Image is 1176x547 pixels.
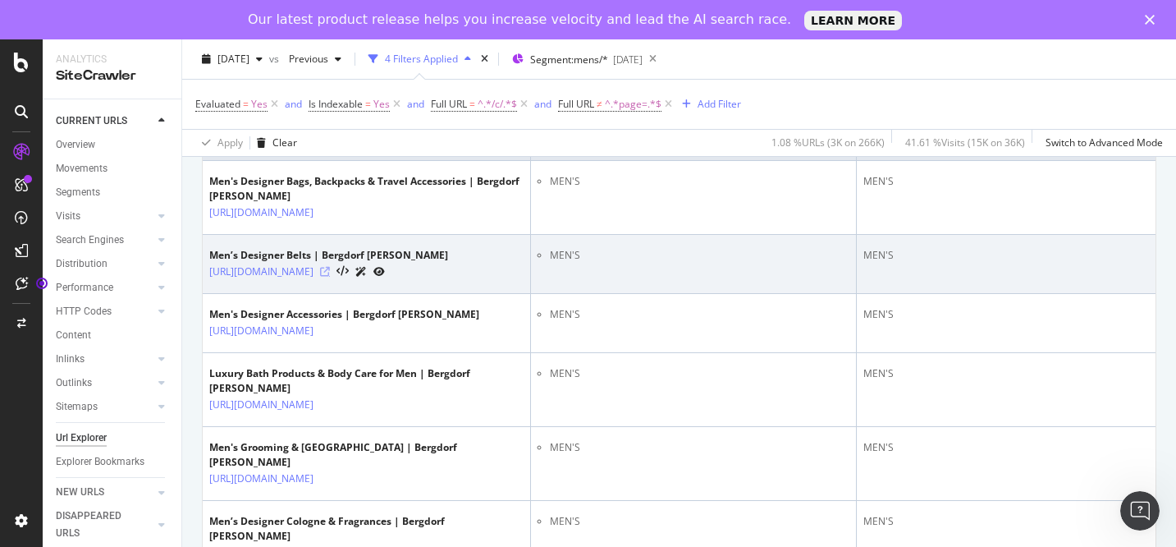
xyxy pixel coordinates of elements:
a: DISAPPEARED URLS [56,508,153,542]
iframe: Intercom live chat [1120,491,1160,531]
a: CURRENT URLS [56,113,153,130]
div: Men's Designer Accessories | Bergdorf [PERSON_NAME] [209,307,479,322]
a: LEARN MORE [804,11,902,30]
div: Add Filter [698,97,741,111]
div: Inlinks [56,351,85,368]
div: Our latest product release helps you increase velocity and lead the AI search race. [248,11,791,28]
div: Men’s Designer Cologne & Fragrances | Bergdorf [PERSON_NAME] [209,514,524,544]
div: Apply [217,136,243,149]
button: and [285,96,302,112]
div: Sitemaps [56,398,98,416]
button: Previous [282,46,348,72]
div: Content [56,327,91,344]
div: Visits [56,208,80,225]
div: HTTP Codes [56,303,112,320]
div: Clear [272,136,297,149]
div: Outlinks [56,375,92,392]
div: Overview [56,136,95,154]
div: Tooltip anchor [34,276,49,291]
div: Segments [56,184,100,201]
span: 2025 Aug. 3rd [217,52,249,66]
span: Yes [373,93,390,116]
a: Content [56,327,170,344]
div: MEN'S [863,307,1149,322]
div: Search Engines [56,232,124,249]
a: [URL][DOMAIN_NAME] [209,205,313,221]
div: Distribution [56,255,108,273]
span: Full URL [431,97,467,111]
div: and [534,97,551,111]
div: Men's Designer Bags, Backpacks & Travel Accessories | Bergdorf [PERSON_NAME] [209,174,524,204]
div: MEN'S [863,440,1149,455]
a: Segments [56,184,170,201]
div: Luxury Bath Products & Body Care for Men | Bergdorf [PERSON_NAME] [209,366,524,396]
div: 41.61 % Visits ( 15K on 36K ) [905,136,1025,149]
a: Search Engines [56,232,153,249]
div: Men's Grooming & [GEOGRAPHIC_DATA] | Bergdorf [PERSON_NAME] [209,440,524,470]
div: 4 Filters Applied [385,52,458,66]
a: Visit Online Page [320,267,330,277]
span: = [243,97,249,111]
div: Switch to Advanced Mode [1046,136,1163,149]
a: Movements [56,160,170,177]
button: and [534,96,551,112]
a: Distribution [56,255,153,273]
a: Performance [56,279,153,296]
div: Performance [56,279,113,296]
div: MEN'S [863,514,1149,529]
a: HTTP Codes [56,303,153,320]
button: 4 Filters Applied [362,46,478,72]
span: vs [269,52,282,66]
div: MEN'S [863,248,1149,263]
a: Visits [56,208,153,225]
div: Explorer Bookmarks [56,453,144,471]
a: Overview [56,136,170,154]
div: Men’s Designer Belts | Bergdorf [PERSON_NAME] [209,248,448,263]
div: MEN'S [863,366,1149,381]
a: [URL][DOMAIN_NAME] [209,323,313,339]
button: [DATE] [195,46,269,72]
div: Close [1145,15,1161,25]
button: and [407,96,424,112]
span: Yes [251,93,268,116]
a: [URL][DOMAIN_NAME] [209,471,313,487]
li: MEN'S [550,307,849,322]
div: times [478,51,492,67]
div: DISAPPEARED URLS [56,508,139,542]
span: Segment: mens/* [530,53,608,67]
a: AI Url Details [355,263,367,280]
li: MEN'S [550,514,849,529]
span: ^.*page=.*$ [605,93,661,116]
a: NEW URLS [56,484,153,501]
button: Apply [195,130,243,156]
div: Url Explorer [56,430,107,447]
div: NEW URLS [56,484,104,501]
div: 1.08 % URLs ( 3K on 266K ) [771,136,885,149]
span: Is Indexable [309,97,363,111]
span: Full URL [558,97,594,111]
a: URL Inspection [373,263,385,280]
a: [URL][DOMAIN_NAME] [209,264,313,280]
span: = [365,97,371,111]
a: Sitemaps [56,398,153,416]
a: [URL][DOMAIN_NAME] [209,397,313,413]
div: Movements [56,160,108,177]
a: Outlinks [56,375,153,392]
div: and [285,97,302,111]
span: ≠ [597,97,602,111]
span: = [469,97,475,111]
li: MEN'S [550,366,849,381]
span: Previous [282,52,328,66]
li: MEN'S [550,440,849,455]
span: Evaluated [195,97,240,111]
button: Switch to Advanced Mode [1039,130,1163,156]
div: SiteCrawler [56,67,168,85]
button: Add Filter [675,94,741,114]
div: [DATE] [613,53,643,67]
button: Clear [250,130,297,156]
div: Analytics [56,53,168,67]
div: and [407,97,424,111]
div: MEN'S [863,174,1149,189]
li: MEN'S [550,248,849,263]
button: View HTML Source [336,266,349,278]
